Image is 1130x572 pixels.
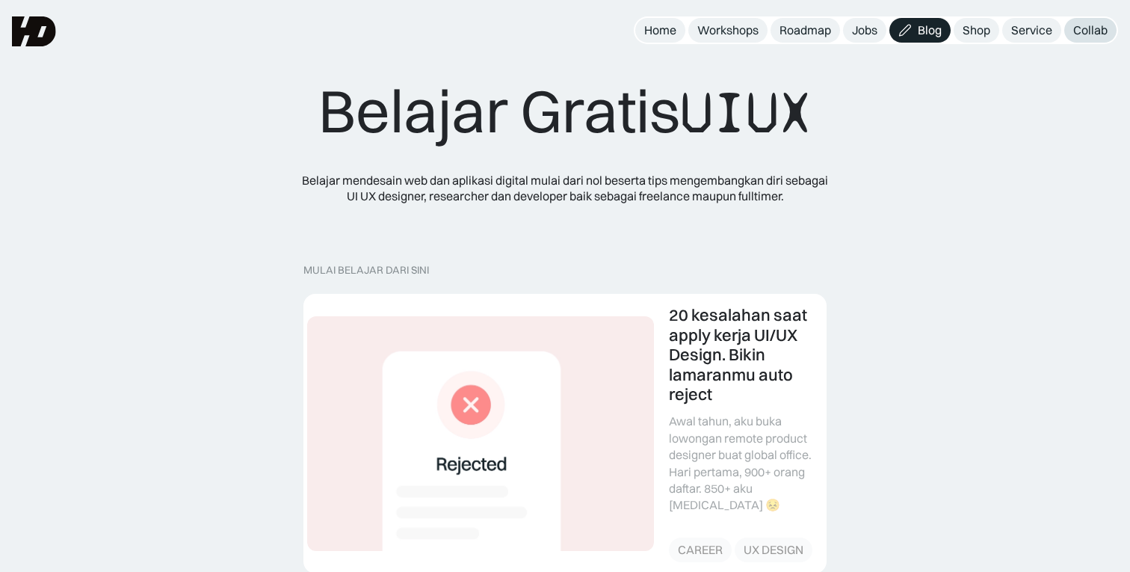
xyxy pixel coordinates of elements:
[318,75,812,149] div: Belajar Gratis
[963,22,990,38] div: Shop
[644,22,676,38] div: Home
[1002,18,1061,43] a: Service
[1064,18,1117,43] a: Collab
[918,22,942,38] div: Blog
[697,22,759,38] div: Workshops
[1073,22,1108,38] div: Collab
[296,173,834,204] div: Belajar mendesain web dan aplikasi digital mulai dari nol beserta tips mengembangkan diri sebagai...
[843,18,886,43] a: Jobs
[779,22,831,38] div: Roadmap
[303,264,827,277] div: MULAI BELAJAR DARI SINI
[635,18,685,43] a: Home
[889,18,951,43] a: Blog
[771,18,840,43] a: Roadmap
[1011,22,1052,38] div: Service
[852,22,877,38] div: Jobs
[680,77,812,149] span: UIUX
[954,18,999,43] a: Shop
[688,18,768,43] a: Workshops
